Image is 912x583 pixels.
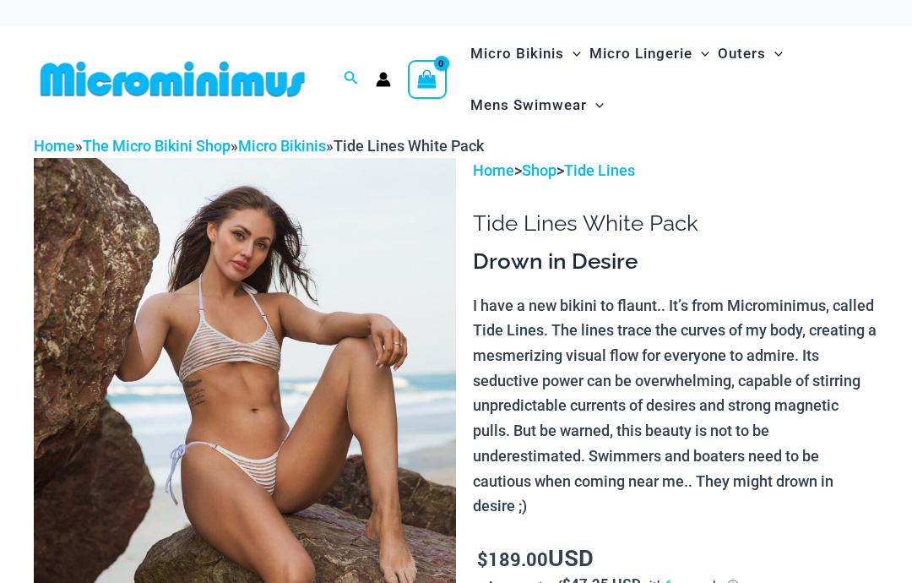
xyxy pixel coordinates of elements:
[238,137,326,155] a: Micro Bikinis
[408,60,447,99] a: View Shopping Cart, empty
[585,28,714,79] a: Micro LingerieMenu ToggleMenu Toggle
[473,545,878,572] p: USD
[466,79,608,131] a: Mens SwimwearMenu ToggleMenu Toggle
[34,137,75,155] a: Home
[464,25,878,133] nav: Site Navigation
[587,84,604,127] span: Menu Toggle
[692,32,709,75] span: Menu Toggle
[477,547,488,571] span: $
[718,32,766,75] span: Outers
[473,158,878,183] p: > >
[522,161,556,179] a: Shop
[470,84,587,127] span: Mens Swimwear
[564,32,581,75] span: Menu Toggle
[376,72,391,87] a: Account icon link
[714,28,787,79] a: OutersMenu ToggleMenu Toggle
[83,137,231,155] a: The Micro Bikini Shop
[473,248,878,276] h3: Drown in Desire
[473,293,878,519] p: I have a new bikini to flaunt.. It’s from Microminimus, called Tide Lines. The lines trace the cu...
[766,32,783,75] span: Menu Toggle
[470,32,564,75] span: Micro Bikinis
[473,210,878,237] h1: Tide Lines White Pack
[34,137,484,155] span: » » »
[477,547,548,571] bdi: 189.00
[564,161,635,179] a: Tide Lines
[334,137,484,155] span: Tide Lines White Pack
[473,161,514,179] a: Home
[589,32,692,75] span: Micro Lingerie
[344,68,359,90] a: Search icon link
[466,28,585,79] a: Micro BikinisMenu ToggleMenu Toggle
[34,60,312,98] img: MM SHOP LOGO FLAT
